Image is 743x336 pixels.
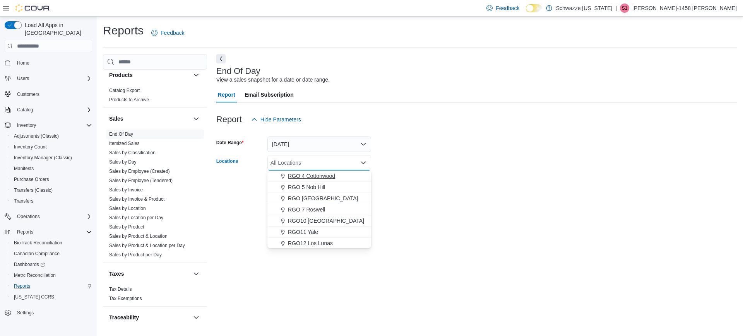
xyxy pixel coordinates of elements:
a: Feedback [148,25,187,41]
button: Catalog [14,105,36,114]
span: BioTrack Reconciliation [11,238,92,247]
a: Canadian Compliance [11,249,63,258]
button: Traceability [109,314,190,321]
a: Home [14,58,33,68]
span: Products to Archive [109,97,149,103]
span: Sales by Product & Location per Day [109,242,185,249]
span: Reports [17,229,33,235]
a: Purchase Orders [11,175,52,184]
p: Schwazze [US_STATE] [556,3,613,13]
button: Metrc Reconciliation [8,270,95,281]
span: Home [17,60,29,66]
button: BioTrack Reconciliation [8,237,95,248]
span: Users [14,74,92,83]
span: Catalog [14,105,92,114]
a: Tax Exemptions [109,296,142,301]
h1: Reports [103,23,144,38]
button: Settings [2,307,95,318]
a: Feedback [483,0,522,16]
button: Next [216,54,226,63]
span: Washington CCRS [11,292,92,302]
a: Transfers (Classic) [11,186,56,195]
button: Reports [14,227,36,237]
div: Samantha-1458 Matthews [620,3,629,13]
button: Inventory [14,121,39,130]
a: Sales by Location [109,206,146,211]
button: Taxes [192,269,201,278]
span: Sales by Product per Day [109,252,162,258]
button: Transfers (Classic) [8,185,95,196]
button: Users [2,73,95,84]
button: [DATE] [267,136,371,152]
span: Canadian Compliance [14,251,60,257]
button: Taxes [109,270,190,278]
button: Transfers [8,196,95,206]
span: Sales by Employee (Created) [109,168,170,174]
button: Sales [192,114,201,123]
span: Transfers [14,198,33,204]
span: Transfers (Classic) [11,186,92,195]
span: Purchase Orders [14,176,49,182]
span: Sales by Classification [109,150,156,156]
span: Sales by Product & Location [109,233,168,239]
p: [PERSON_NAME]-1458 [PERSON_NAME] [632,3,737,13]
span: Load All Apps in [GEOGRAPHIC_DATA] [22,21,92,37]
a: Manifests [11,164,37,173]
button: Products [109,71,190,79]
a: Sales by Employee (Created) [109,169,170,174]
span: Sales by Location per Day [109,215,163,221]
span: Sales by Location [109,205,146,211]
a: BioTrack Reconciliation [11,238,65,247]
button: Manifests [8,163,95,174]
a: Sales by Product & Location per Day [109,243,185,248]
a: Sales by Day [109,159,137,165]
button: Inventory Manager (Classic) [8,152,95,163]
span: Manifests [11,164,92,173]
div: Sales [103,130,207,263]
span: Catalog Export [109,87,140,94]
span: Inventory [17,122,36,128]
span: Metrc Reconciliation [14,272,56,278]
span: Report [218,87,235,102]
span: Users [17,75,29,82]
a: Adjustments (Classic) [11,131,62,141]
span: Reports [14,227,92,237]
button: Close list of options [360,160,366,166]
h3: Sales [109,115,123,123]
button: [US_STATE] CCRS [8,292,95,302]
button: Inventory [2,120,95,131]
a: Sales by Classification [109,150,156,155]
label: Date Range [216,140,244,146]
span: Inventory Count [14,144,47,150]
label: Locations [216,158,238,164]
button: Sales [109,115,190,123]
a: Dashboards [11,260,48,269]
span: BioTrack Reconciliation [14,240,62,246]
input: Dark Mode [526,4,542,12]
span: Sales by Invoice & Product [109,196,164,202]
span: Inventory Manager (Classic) [11,153,92,162]
button: Home [2,57,95,68]
span: Adjustments (Classic) [11,131,92,141]
span: Hide Parameters [260,116,301,123]
h3: Traceability [109,314,139,321]
div: Taxes [103,285,207,306]
span: Purchase Orders [11,175,92,184]
a: Itemized Sales [109,141,140,146]
a: Dashboards [8,259,95,270]
button: Catalog [2,104,95,115]
span: Dashboards [11,260,92,269]
span: Customers [17,91,39,97]
a: Products to Archive [109,97,149,102]
span: Inventory Manager (Classic) [14,155,72,161]
span: Reports [11,281,92,291]
a: End Of Day [109,131,133,137]
a: Sales by Invoice [109,187,143,193]
span: Itemized Sales [109,140,140,147]
a: Sales by Product [109,224,144,230]
button: Canadian Compliance [8,248,95,259]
